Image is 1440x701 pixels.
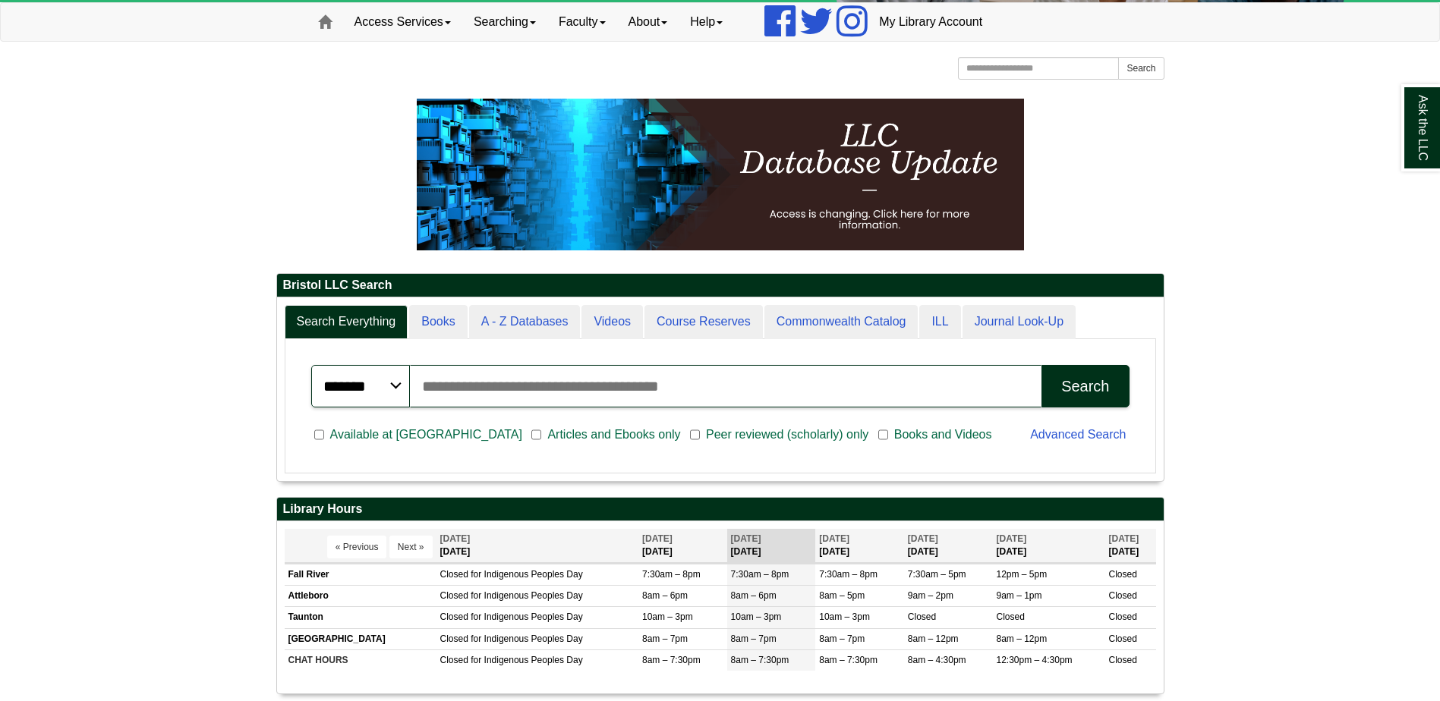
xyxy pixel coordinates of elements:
[285,586,436,607] td: Attleboro
[1109,611,1137,622] span: Closed
[996,533,1026,544] span: [DATE]
[617,3,679,41] a: About
[731,633,777,644] span: 8am – 7pm
[1109,655,1137,665] span: Closed
[1030,428,1126,441] a: Advanced Search
[440,633,468,644] span: Closed
[327,536,387,558] button: « Previous
[642,590,688,601] span: 8am – 6pm
[462,3,547,41] a: Searching
[285,305,408,339] a: Search Everything
[531,428,541,442] input: Articles and Ebooks only
[908,569,966,580] span: 7:30am – 5pm
[1109,533,1139,544] span: [DATE]
[908,590,953,601] span: 9am – 2pm
[324,426,528,444] span: Available at [GEOGRAPHIC_DATA]
[1061,378,1109,395] div: Search
[731,590,777,601] span: 8am – 6pm
[888,426,998,444] span: Books and Videos
[1118,57,1164,80] button: Search
[417,99,1024,250] img: HTML tutorial
[819,569,878,580] span: 7:30am – 8pm
[727,529,816,563] th: [DATE]
[471,611,582,622] span: for Indigenous Peoples Day
[992,529,1104,563] th: [DATE]
[471,633,582,644] span: for Indigenous Peoples Day
[440,533,471,544] span: [DATE]
[343,3,462,41] a: Access Services
[690,428,700,442] input: Peer reviewed (scholarly) only
[642,569,701,580] span: 7:30am – 8pm
[815,529,904,563] th: [DATE]
[314,428,324,442] input: Available at [GEOGRAPHIC_DATA]
[819,590,865,601] span: 8am – 5pm
[1109,633,1137,644] span: Closed
[471,569,582,580] span: for Indigenous Peoples Day
[679,3,734,41] a: Help
[471,655,582,665] span: for Indigenous Peoples Day
[1105,529,1156,563] th: [DATE]
[277,274,1164,297] h2: Bristol LLC Search
[996,633,1047,644] span: 8am – 12pm
[878,428,888,442] input: Books and Videos
[440,611,468,622] span: Closed
[996,569,1047,580] span: 12pm – 5pm
[904,529,993,563] th: [DATE]
[700,426,874,444] span: Peer reviewed (scholarly) only
[285,628,436,649] td: [GEOGRAPHIC_DATA]
[731,569,789,580] span: 7:30am – 8pm
[471,590,582,601] span: for Indigenous Peoples Day
[919,305,960,339] a: ILL
[731,655,789,665] span: 8am – 7:30pm
[764,305,919,339] a: Commonwealth Catalog
[996,611,1024,622] span: Closed
[996,590,1041,601] span: 9am – 1pm
[440,655,468,665] span: Closed
[996,655,1072,665] span: 12:30pm – 4:30pm
[908,611,936,622] span: Closed
[908,655,966,665] span: 8am – 4:30pm
[440,590,468,601] span: Closed
[285,564,436,586] td: Fall River
[644,305,763,339] a: Course Reserves
[908,633,959,644] span: 8am – 12pm
[436,529,638,563] th: [DATE]
[469,305,581,339] a: A - Z Databases
[963,305,1076,339] a: Journal Look-Up
[541,426,686,444] span: Articles and Ebooks only
[868,3,994,41] a: My Library Account
[440,569,468,580] span: Closed
[642,533,673,544] span: [DATE]
[1109,590,1137,601] span: Closed
[731,611,782,622] span: 10am – 3pm
[277,498,1164,521] h2: Library Hours
[642,655,701,665] span: 8am – 7:30pm
[642,633,688,644] span: 8am – 7pm
[1109,569,1137,580] span: Closed
[819,655,878,665] span: 8am – 7:30pm
[285,607,436,628] td: Taunton
[819,633,865,644] span: 8am – 7pm
[389,536,433,558] button: Next »
[819,611,870,622] span: 10am – 3pm
[731,533,761,544] span: [DATE]
[642,611,693,622] span: 10am – 3pm
[1041,365,1129,407] button: Search
[285,649,436,671] td: CHAT HOURS
[547,3,617,41] a: Faculty
[638,529,727,563] th: [DATE]
[908,533,938,544] span: [DATE]
[409,305,467,339] a: Books
[581,305,643,339] a: Videos
[819,533,849,544] span: [DATE]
